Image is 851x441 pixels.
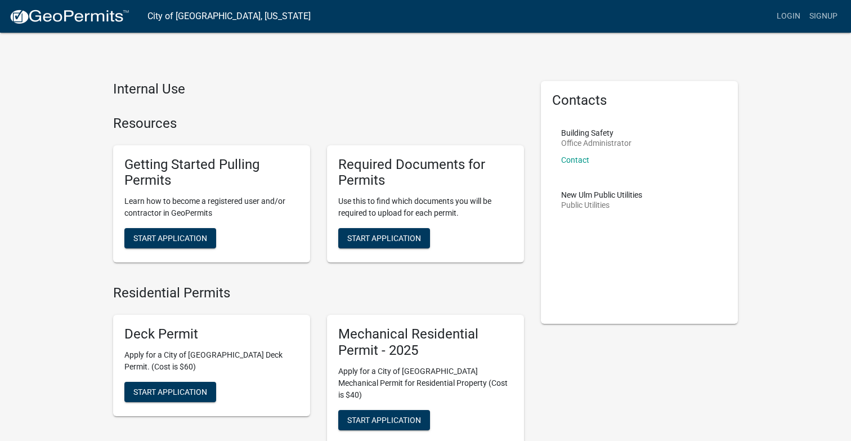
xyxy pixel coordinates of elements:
a: City of [GEOGRAPHIC_DATA], [US_STATE] [147,7,311,26]
h5: Contacts [552,92,727,109]
button: Start Application [338,228,430,248]
span: Start Application [347,415,421,424]
p: Learn how to become a registered user and/or contractor in GeoPermits [124,195,299,219]
h5: Required Documents for Permits [338,157,513,189]
h5: Mechanical Residential Permit - 2025 [338,326,513,359]
button: Start Application [338,410,430,430]
p: Use this to find which documents you will be required to upload for each permit. [338,195,513,219]
p: Building Safety [561,129,631,137]
span: Start Application [133,234,207,243]
p: Public Utilities [561,201,642,209]
span: Start Application [133,387,207,396]
a: Login [772,6,805,27]
p: New Ulm Public Utilities [561,191,642,199]
button: Start Application [124,382,216,402]
h4: Resources [113,115,524,132]
a: Contact [561,155,589,164]
h4: Residential Permits [113,285,524,301]
span: Start Application [347,234,421,243]
h4: Internal Use [113,81,524,97]
p: Apply for a City of [GEOGRAPHIC_DATA] Mechanical Permit for Residential Property (Cost is $40) [338,366,513,401]
p: Apply for a City of [GEOGRAPHIC_DATA] Deck Permit. (Cost is $60) [124,349,299,373]
button: Start Application [124,228,216,248]
p: Office Administrator [561,139,631,147]
h5: Getting Started Pulling Permits [124,157,299,189]
h5: Deck Permit [124,326,299,342]
a: Signup [805,6,842,27]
